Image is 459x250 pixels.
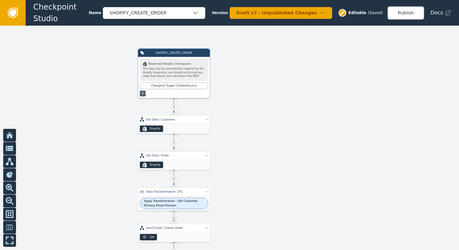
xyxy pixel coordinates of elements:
[348,10,366,16] span: Editable
[150,235,154,239] div: Sift
[110,10,192,16] div: SHOPIFY_CREATE_ORDER
[388,6,424,20] button: Publish
[146,117,202,122] div: Get Data: Customer
[143,62,205,66] div: Reserved Shopify Checkpoint
[150,127,160,131] div: Shopify
[146,226,202,230] div: Send Event: Create Order
[143,67,205,78] div: This step may be automatically triggered by the Shopify Integration, and should not include any s...
[212,10,228,16] span: Version
[230,7,332,19] button: Draft v7 - Unpublished Changes
[146,190,202,194] div: Data Transformation: DTL
[368,10,382,16] div: ( Saved )
[430,9,451,17] a: Docs
[33,1,89,24] span: Checkpoint Studio
[146,51,202,55] div: SHOPIFY_CREATE_ORDER
[146,154,202,158] div: Get Data: Order
[144,199,206,208] span: Apply Transformation : Get Customer Primary Email Domain
[236,10,319,16] div: Draft v7 - Unpublished Changes
[150,163,160,167] div: Shopify
[430,9,443,17] span: Docs
[103,7,205,19] button: SHOPIFY_CREATE_ORDER
[89,10,101,16] span: Name
[142,84,206,88] div: Checkpoint Trigger ( 1 Global Service )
